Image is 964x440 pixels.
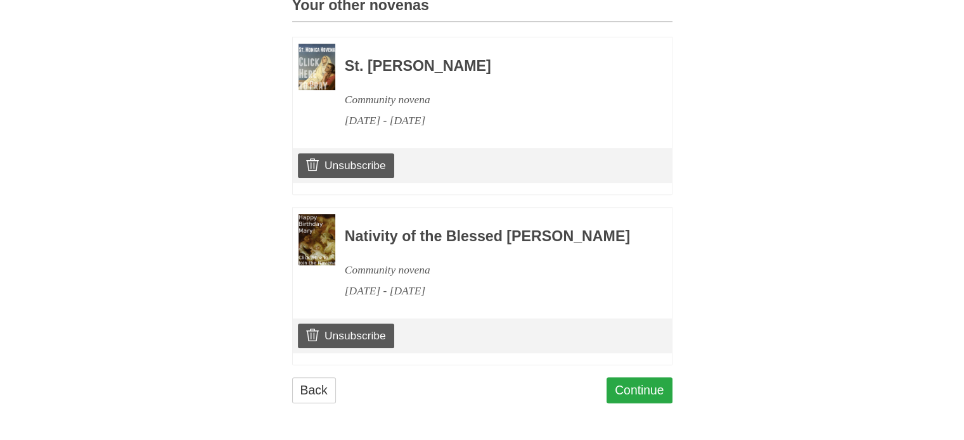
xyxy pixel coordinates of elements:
[345,89,638,110] div: Community novena
[345,260,638,280] div: Community novena
[299,214,335,266] img: Novena image
[345,229,638,245] h3: Nativity of the Blessed [PERSON_NAME]
[299,44,335,90] img: Novena image
[345,280,638,301] div: [DATE] - [DATE]
[607,377,672,403] a: Continue
[298,153,394,177] a: Unsubscribe
[345,110,638,131] div: [DATE] - [DATE]
[292,377,336,403] a: Back
[345,58,638,75] h3: St. [PERSON_NAME]
[298,324,394,348] a: Unsubscribe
